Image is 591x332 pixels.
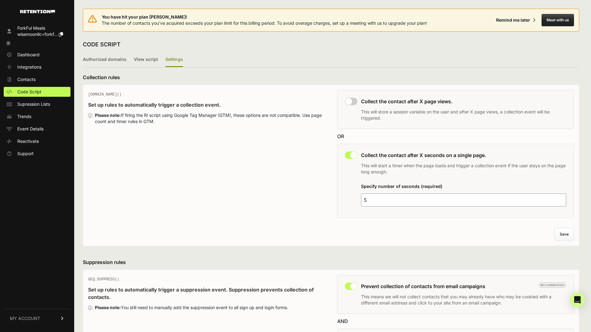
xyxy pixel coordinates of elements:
[361,109,566,121] p: This will store a session variable on the user and after X page views, a collection event will be...
[4,309,70,328] a: MY ACCOUNT
[496,17,530,23] div: Remind me later
[95,305,121,310] strong: Please note:
[361,151,566,159] h3: Collect the contact after X seconds on a single page.
[361,98,566,105] h3: Collect the contact after X page views.
[17,101,50,107] span: Supression Lists
[4,99,70,109] a: Supression Lists
[4,50,70,60] a: Dashboard
[88,277,119,282] span: GEQ.SUPPRESS()
[83,258,579,266] h3: Suppression rules
[88,102,221,108] strong: Set up rules to automatically trigger a collection event.
[4,124,70,134] a: Event Details
[83,53,126,67] label: Authorized domains
[10,315,40,321] span: MY ACCOUNT
[4,74,70,84] a: Contacts
[88,287,314,300] strong: Set up rules to automatically trigger a suppression event. Suppression prevents collection of con...
[83,74,579,81] h3: Collection rules
[361,283,566,290] h3: Prevent collection of contacts from email campaigns
[17,64,41,70] span: Integrations
[361,294,566,306] p: This means we will not collect contacts that you may already have who may be cookied with a diffe...
[88,92,121,97] span: [DOMAIN_NAME]()
[17,113,31,120] span: Trends
[337,133,574,140] div: OR
[555,228,574,241] button: Save
[102,14,427,20] span: You have hit your plan [PERSON_NAME]!
[4,23,70,39] a: ForkFul Meals wisemoonllc+forkf...
[83,40,121,49] h2: CODE SCRIPT
[542,14,574,26] button: Meet with us
[361,194,566,206] input: 25
[4,87,70,97] a: Code Script
[4,149,70,159] a: Support
[20,10,55,13] img: Retention.com
[165,53,183,67] label: Settings
[4,112,70,121] a: Trends
[102,20,427,26] span: The number of contacts you've acquired exceeds your plan limit for this billing period. To avoid ...
[17,32,57,37] span: wisemoonllc+forkf...
[4,62,70,72] a: Integrations
[17,25,63,31] div: ForkFul Meals
[361,163,566,175] p: This will start a timer when the page loads and trigger a collection event if the user stays on t...
[570,292,585,307] div: Open Intercom Messenger
[494,15,538,26] button: Remind me later
[4,136,70,146] a: Reactivate
[337,317,574,325] div: AND
[361,184,442,189] label: Specify number of seconds (required)
[95,112,325,125] div: If firing the R! script using Google Tag Manager (GTM), these options are not compatible. Use pag...
[17,138,39,144] span: Reactivate
[95,304,288,311] div: You still need to manually add the suppression event to all sign up and login forms.
[17,151,34,157] span: Support
[95,113,121,118] strong: Please note:
[17,76,36,83] span: Contacts
[539,283,566,288] span: Recommended
[17,89,41,95] span: Code Script
[17,126,44,132] span: Event Details
[17,52,40,58] span: Dashboard
[134,53,158,67] label: View script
